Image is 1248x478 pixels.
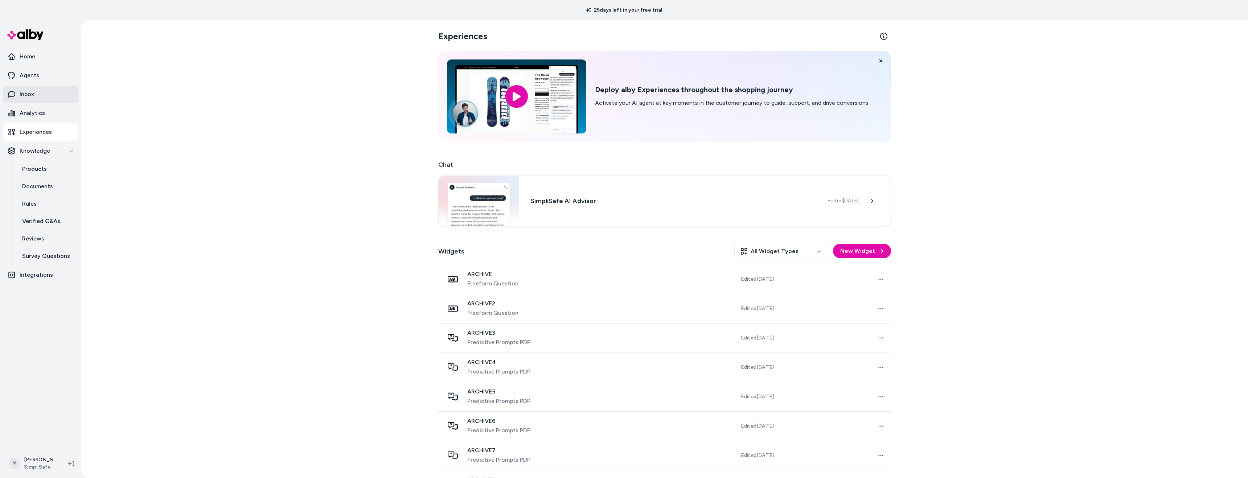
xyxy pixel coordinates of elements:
[3,67,78,84] a: Agents
[467,447,530,454] span: ARCHIVE7
[438,176,891,226] a: Chat widgetSimpliSafe AI AdvisorEdited[DATE]
[467,271,518,278] span: ARCHIVE
[24,463,57,471] span: SimpliSafe
[467,338,530,347] span: Predictive Prompts PDP
[438,30,487,42] h2: Experiences
[741,423,774,430] span: Edited [DATE]
[582,7,666,14] p: 25 days left in your free trial
[22,252,70,260] p: Survey Questions
[4,452,62,475] button: M[PERSON_NAME]SimpliSafe
[741,276,774,283] span: Edited [DATE]
[467,388,530,395] span: ARCHIVE5
[439,176,519,226] img: Chat widget
[22,199,37,208] p: Rules
[741,334,774,342] span: Edited [DATE]
[741,393,774,400] span: Edited [DATE]
[467,397,530,405] span: Predictive Prompts PDP
[3,104,78,122] a: Analytics
[467,279,518,288] span: Freeform Question
[467,417,530,425] span: ARCHIVE6
[467,309,518,317] span: Freeform Question
[3,86,78,103] a: Inbox
[467,426,530,435] span: Predictive Prompts PDP
[22,182,53,191] p: Documents
[15,247,78,265] a: Survey Questions
[467,456,530,464] span: Predictive Prompts PDP
[22,165,47,173] p: Products
[467,367,530,376] span: Predictive Prompts PDP
[3,123,78,141] a: Experiences
[530,196,816,206] h3: SimpliSafe AI Advisor
[828,197,859,205] span: Edited [DATE]
[3,142,78,160] button: Knowledge
[24,456,57,463] p: [PERSON_NAME]
[438,160,891,170] h2: Chat
[22,234,44,243] p: Reviews
[3,48,78,65] a: Home
[20,90,34,99] p: Inbox
[22,217,60,226] p: Verified Q&As
[20,109,45,118] p: Analytics
[595,99,870,107] p: Activate your AI agent at key moments in the customer journey to guide, support, and drive conver...
[741,305,774,312] span: Edited [DATE]
[15,230,78,247] a: Reviews
[15,178,78,195] a: Documents
[15,160,78,178] a: Products
[7,29,44,40] img: alby Logo
[734,244,827,259] button: All Widget Types
[467,300,518,307] span: ARCHIVE2
[20,147,50,155] p: Knowledge
[467,329,530,337] span: ARCHIVE3
[20,128,52,136] p: Experiences
[595,85,870,94] h2: Deploy alby Experiences throughout the shopping journey
[20,71,39,80] p: Agents
[20,271,53,279] p: Integrations
[3,266,78,284] a: Integrations
[9,458,20,469] span: M
[438,246,464,256] h2: Widgets
[467,359,530,366] span: ARCHIVE4
[15,213,78,230] a: Verified Q&As
[741,364,774,371] span: Edited [DATE]
[15,195,78,213] a: Rules
[741,452,774,459] span: Edited [DATE]
[833,244,891,258] button: New Widget
[20,52,35,61] p: Home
